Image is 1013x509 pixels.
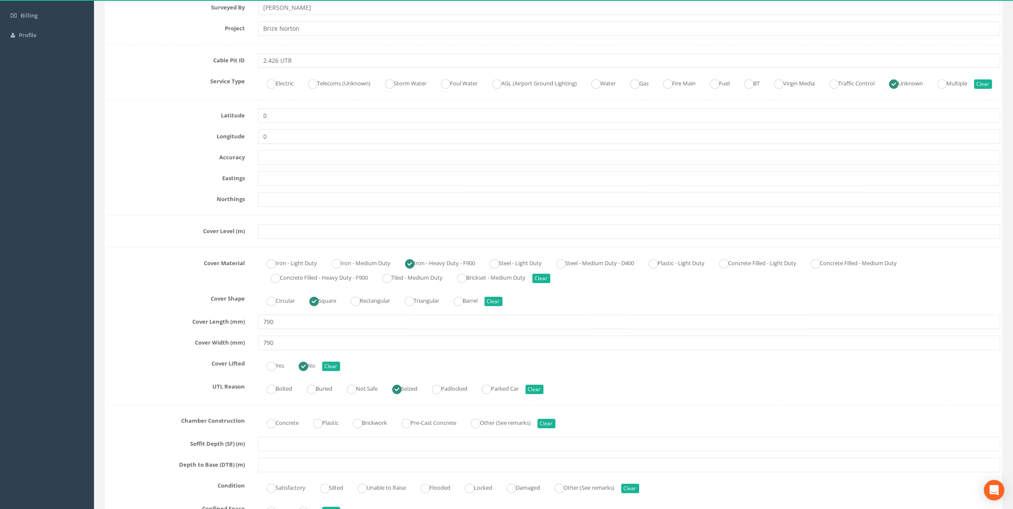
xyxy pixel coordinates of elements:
[929,76,968,89] label: Multiple
[258,294,295,306] label: Circular
[881,76,923,89] label: Unknown
[290,359,316,371] label: No
[100,108,252,120] label: Latitude
[100,479,252,490] label: Condition
[100,256,252,267] label: Cover Material
[258,382,293,394] label: Bolted
[374,271,443,283] label: Tiled - Medium Duty
[299,76,371,89] label: Telecoms (Unknown)
[802,256,897,269] label: Concrete Filled - Medium Duty
[100,357,252,368] label: Cover Lifted
[532,274,550,283] button: Clear
[473,382,519,394] label: Parked Car
[258,359,285,371] label: Yes
[100,414,252,425] label: Chamber Construction
[344,416,388,428] label: Brickwork
[21,12,38,19] span: Billing
[100,192,252,203] label: Northings
[583,76,616,89] label: Water
[622,76,649,89] label: Gas
[342,294,391,306] label: Rectangular
[258,256,317,269] label: Iron - Light Duty
[311,481,344,493] label: Silted
[100,53,252,64] label: Cable Pit ID
[702,76,730,89] label: Fuel
[322,362,340,371] button: Clear
[821,76,875,89] label: Traffic Control
[445,294,478,306] label: Barrel
[621,484,639,493] button: Clear
[640,256,705,269] label: Plastic - Light Duty
[484,297,502,306] button: Clear
[456,481,493,493] label: Locked
[298,382,333,394] label: Buried
[258,416,299,428] label: Concrete
[766,76,815,89] label: Virgin Media
[258,481,306,493] label: Satisfactory
[396,256,476,269] label: Iron - Heavy Duty - F900
[393,416,457,428] label: Pre-Cast Concrete
[100,458,252,469] label: Depth to Base (DTB) (m)
[100,437,252,448] label: Soffit Depth (SF) (m)
[481,256,542,269] label: Steel - Light Duty
[323,256,391,269] label: Iron - Medium Duty
[546,481,615,493] label: Other (See remarks)
[100,292,252,303] label: Cover Shape
[423,382,468,394] label: Padlocked
[338,382,378,394] label: Not Safe
[100,150,252,161] label: Accuracy
[301,294,337,306] label: Square
[384,382,418,394] label: Seized
[100,0,252,12] label: Surveyed By
[100,224,252,235] label: Cover Level (m)
[100,380,252,391] label: UTL Reason
[462,416,531,428] label: Other (See remarks)
[412,481,451,493] label: Flooded
[100,74,252,85] label: Service Type
[449,271,526,283] label: Brickset - Medium Duty
[736,76,760,89] label: BT
[711,256,797,269] label: Concrete Filled - Light Duty
[974,79,992,89] button: Clear
[19,31,36,39] span: Profile
[537,419,555,428] button: Clear
[100,21,252,32] label: Project
[100,129,252,140] label: Longitude
[498,481,540,493] label: Damaged
[100,336,252,347] label: Cover Width (mm)
[100,171,252,182] label: Eastings
[258,76,294,89] label: Electric
[984,480,1004,500] div: Open Intercom Messenger
[262,271,368,283] label: Concrete Filled - Heavy Duty - F900
[396,294,440,306] label: Triangular
[432,76,478,89] label: Foul Water
[100,315,252,326] label: Cover Length (mm)
[526,385,543,394] button: Clear
[548,256,634,269] label: Steel - Medium Duty - D400
[305,416,339,428] label: Plastic
[376,76,427,89] label: Storm Water
[349,481,406,493] label: Unable to Raise
[655,76,696,89] label: Fire Main
[484,76,577,89] label: AGL (Airport Ground Lighting)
